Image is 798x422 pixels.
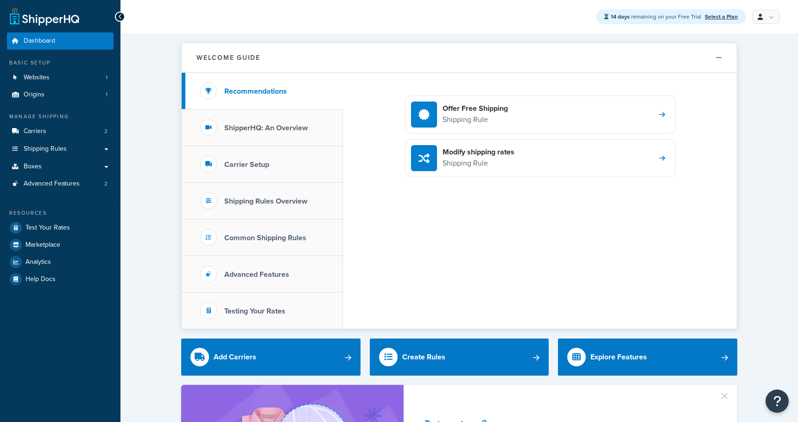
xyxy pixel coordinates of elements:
[7,123,114,140] li: Carriers
[224,87,287,96] h3: Recommendations
[7,69,114,86] a: Websites1
[370,339,549,376] a: Create Rules
[443,103,508,114] h4: Offer Free Shipping
[558,339,737,376] a: Explore Features
[611,13,630,21] strong: 14 days
[766,390,789,413] button: Open Resource Center
[443,147,514,157] h4: Modify shipping rates
[106,74,108,82] span: 1
[7,86,114,103] a: Origins1
[224,197,307,205] h3: Shipping Rules Overview
[590,351,647,364] div: Explore Features
[214,351,256,364] div: Add Carriers
[104,180,108,188] span: 2
[7,209,114,217] div: Resources
[224,307,285,315] h3: Testing Your Rates
[25,224,70,232] span: Test Your Rates
[24,163,42,171] span: Boxes
[7,271,114,288] a: Help Docs
[7,219,114,236] a: Test Your Rates
[25,241,60,249] span: Marketplace
[7,69,114,86] li: Websites
[196,54,260,61] h2: Welcome Guide
[7,254,114,270] a: Analytics
[224,234,306,242] h3: Common Shipping Rules
[443,114,508,126] p: Shipping Rule
[705,13,738,21] a: Select a Plan
[25,258,51,266] span: Analytics
[7,175,114,192] li: Advanced Features
[181,339,361,376] a: Add Carriers
[7,59,114,67] div: Basic Setup
[224,270,289,279] h3: Advanced Features
[611,13,703,21] span: remaining on your Free Trial
[25,275,56,283] span: Help Docs
[7,175,114,192] a: Advanced Features2
[7,86,114,103] li: Origins
[7,113,114,121] div: Manage Shipping
[7,158,114,175] a: Boxes
[24,74,50,82] span: Websites
[7,123,114,140] a: Carriers2
[7,237,114,253] a: Marketplace
[7,32,114,50] a: Dashboard
[402,351,445,364] div: Create Rules
[182,43,737,73] button: Welcome Guide
[106,91,108,99] span: 1
[443,157,514,169] p: Shipping Rule
[104,128,108,135] span: 2
[24,145,67,153] span: Shipping Rules
[24,91,44,99] span: Origins
[24,128,46,135] span: Carriers
[224,160,269,169] h3: Carrier Setup
[24,37,55,45] span: Dashboard
[7,141,114,158] a: Shipping Rules
[24,180,80,188] span: Advanced Features
[224,124,308,132] h3: ShipperHQ: An Overview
